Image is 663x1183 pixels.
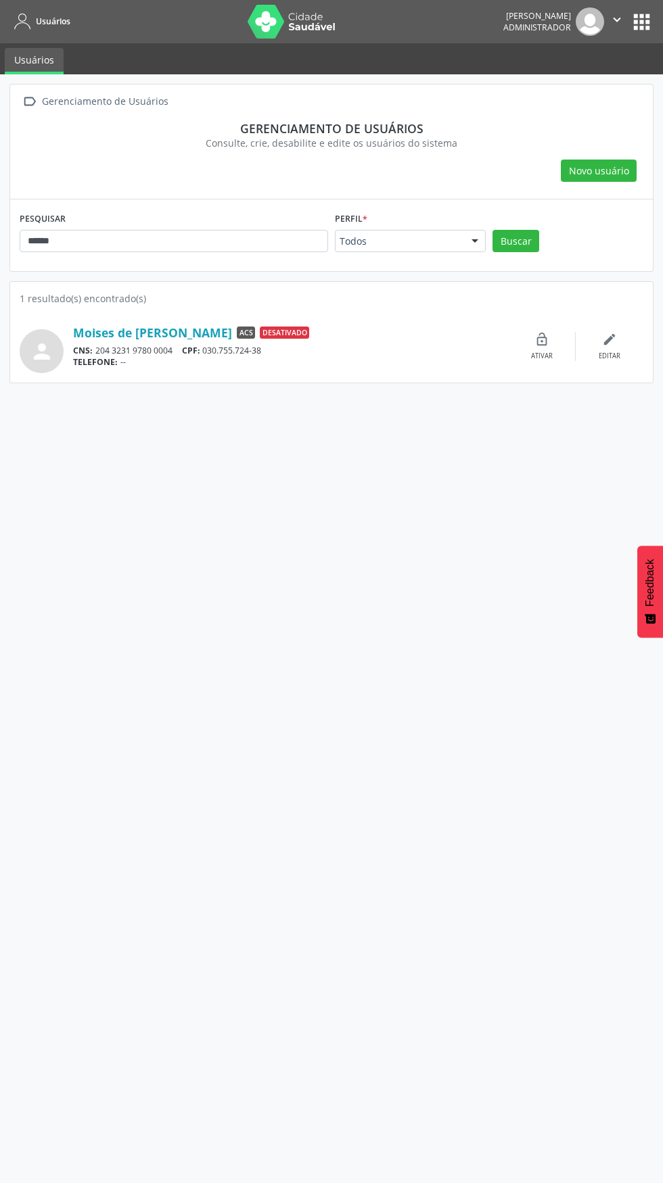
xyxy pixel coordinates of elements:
span: TELEFONE: [73,356,118,368]
span: Todos [340,235,458,248]
span: ACS [237,327,255,339]
div: Ativar [531,352,553,361]
button:  [604,7,630,36]
a: Usuários [5,48,64,74]
div: 204 3231 9780 0004 030.755.724-38 [73,345,508,356]
button: Novo usuário [561,160,637,183]
i:  [20,92,39,112]
span: Usuários [36,16,70,27]
a: Usuários [9,10,70,32]
a: Moises de [PERSON_NAME] [73,325,232,340]
div: [PERSON_NAME] [503,10,571,22]
img: img [576,7,604,36]
i: person [30,339,54,364]
label: Perfil [335,209,367,230]
div: 1 resultado(s) encontrado(s) [20,291,643,306]
div: Consulte, crie, desabilite e edite os usuários do sistema [29,136,634,150]
span: Administrador [503,22,571,33]
div: -- [73,356,508,368]
span: CPF: [182,345,200,356]
i:  [610,12,624,27]
div: Editar [599,352,620,361]
span: Novo usuário [569,164,629,178]
button: Feedback - Mostrar pesquisa [637,546,663,637]
div: Gerenciamento de usuários [29,121,634,136]
a:  Gerenciamento de Usuários [20,92,170,112]
span: Desativado [260,327,309,339]
span: Feedback [644,559,656,606]
button: apps [630,10,654,34]
i: edit [602,332,617,347]
button: Buscar [493,230,539,253]
label: PESQUISAR [20,209,66,230]
span: CNS: [73,345,93,356]
div: Gerenciamento de Usuários [39,92,170,112]
i: lock_open [534,332,549,347]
